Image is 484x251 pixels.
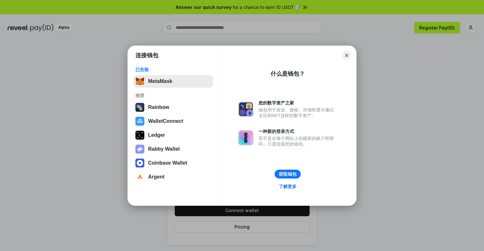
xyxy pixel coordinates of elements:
img: svg+xml,%3Csvg%20fill%3D%22none%22%20height%3D%2233%22%20viewBox%3D%220%200%2035%2033%22%20width%... [135,77,144,86]
button: Coinbase Wallet [134,157,213,169]
div: 已安装 [135,67,211,72]
button: WalletConnect [134,115,213,128]
div: 钱包用于发送、接收、存储和显示像以太坊和NFT这样的数字资产。 [258,107,337,118]
img: svg+xml,%3Csvg%20xmlns%3D%22http%3A%2F%2Fwww.w3.org%2F2000%2Fsvg%22%20fill%3D%22none%22%20viewBox... [238,102,253,117]
a: 了解更多 [275,182,300,191]
div: Argent [148,174,165,180]
div: 您的数字资产之家 [258,100,337,106]
div: 获取钱包 [279,171,297,177]
img: svg+xml,%3Csvg%20width%3D%2228%22%20height%3D%2228%22%20viewBox%3D%220%200%2028%2028%22%20fill%3D... [135,159,144,167]
button: 获取钱包 [275,170,301,179]
img: svg+xml,%3Csvg%20width%3D%2228%22%20height%3D%2228%22%20viewBox%3D%220%200%2028%2028%22%20fill%3D... [135,117,144,126]
div: 什么是钱包？ [271,70,305,78]
div: Ledger [148,132,165,138]
div: Rainbow [148,104,169,110]
button: Close [342,51,351,60]
div: 一种新的登录方式 [258,129,337,134]
h1: 连接钱包 [135,52,158,59]
button: MetaMask [134,75,213,88]
div: 而不是在每个网站上创建新的账户和密码，只需连接您的钱包。 [258,135,337,147]
div: Coinbase Wallet [148,160,187,166]
div: Rabby Wallet [148,146,180,152]
button: Rainbow [134,101,213,114]
div: WalletConnect [148,118,183,124]
img: svg+xml,%3Csvg%20xmlns%3D%22http%3A%2F%2Fwww.w3.org%2F2000%2Fsvg%22%20fill%3D%22none%22%20viewBox... [238,130,253,145]
button: Argent [134,171,213,183]
div: 了解更多 [279,184,297,189]
div: 推荐 [135,93,211,98]
div: MetaMask [148,78,172,84]
img: svg+xml,%3Csvg%20xmlns%3D%22http%3A%2F%2Fwww.w3.org%2F2000%2Fsvg%22%20fill%3D%22none%22%20viewBox... [135,145,144,154]
button: Rabby Wallet [134,143,213,155]
img: svg+xml,%3Csvg%20width%3D%22120%22%20height%3D%22120%22%20viewBox%3D%220%200%20120%20120%22%20fil... [135,103,144,112]
img: svg+xml,%3Csvg%20width%3D%2228%22%20height%3D%2228%22%20viewBox%3D%220%200%2028%2028%22%20fill%3D... [135,173,144,181]
img: svg+xml,%3Csvg%20xmlns%3D%22http%3A%2F%2Fwww.w3.org%2F2000%2Fsvg%22%20width%3D%2228%22%20height%3... [135,131,144,140]
button: Ledger [134,129,213,141]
